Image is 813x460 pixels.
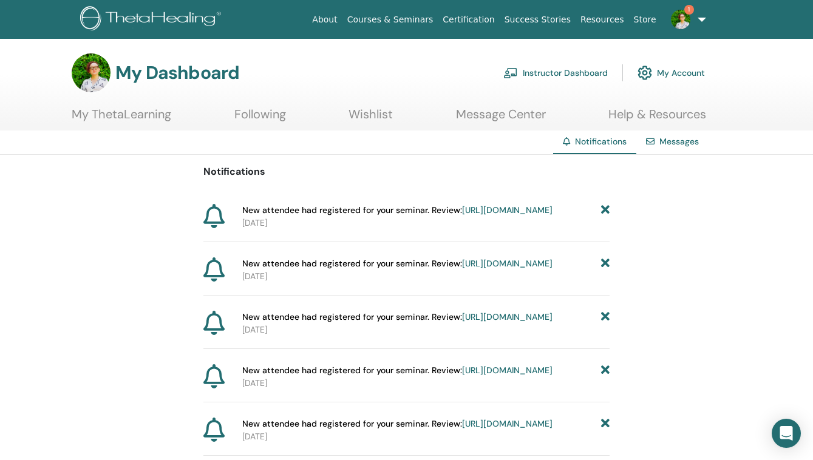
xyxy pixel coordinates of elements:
span: New attendee had registered for your seminar. Review: [242,418,553,430]
a: Wishlist [349,107,393,130]
p: [DATE] [242,270,610,283]
a: [URL][DOMAIN_NAME] [462,258,553,269]
a: My ThetaLearning [72,107,171,130]
span: Notifications [575,136,627,147]
a: Following [234,107,286,130]
div: Open Intercom Messenger [772,419,801,448]
p: Notifications [203,164,610,179]
a: [URL][DOMAIN_NAME] [462,418,553,429]
img: default.jpg [72,53,111,92]
a: [URL][DOMAIN_NAME] [462,205,553,215]
a: [URL][DOMAIN_NAME] [462,365,553,376]
img: chalkboard-teacher.svg [503,67,518,78]
a: Help & Resources [608,107,706,130]
span: New attendee had registered for your seminar. Review: [242,311,553,323]
a: Messages [659,136,699,147]
a: Success Stories [500,8,576,31]
span: New attendee had registered for your seminar. Review: [242,204,553,217]
a: Store [629,8,661,31]
a: My Account [638,59,705,86]
img: cog.svg [638,63,652,83]
a: Courses & Seminars [342,8,438,31]
p: [DATE] [242,217,610,229]
h3: My Dashboard [115,62,239,84]
img: default.jpg [671,10,690,29]
a: [URL][DOMAIN_NAME] [462,311,553,322]
a: Resources [576,8,629,31]
img: logo.png [80,6,225,33]
span: New attendee had registered for your seminar. Review: [242,364,553,377]
a: Certification [438,8,499,31]
a: Message Center [456,107,546,130]
p: [DATE] [242,377,610,390]
span: 1 [684,5,694,15]
a: About [307,8,342,31]
p: [DATE] [242,323,610,336]
p: [DATE] [242,430,610,443]
span: New attendee had registered for your seminar. Review: [242,257,553,270]
a: Instructor Dashboard [503,59,608,86]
